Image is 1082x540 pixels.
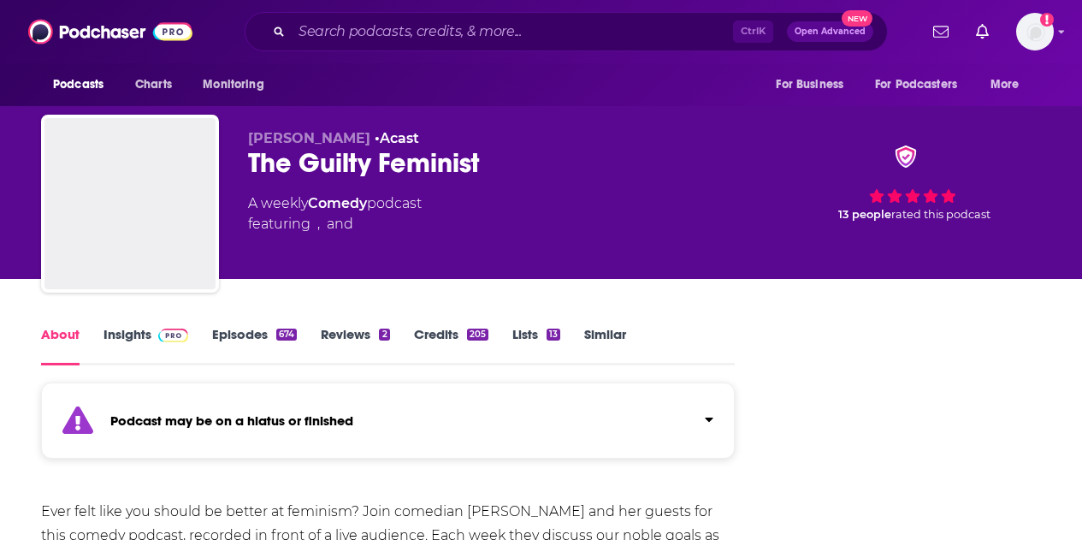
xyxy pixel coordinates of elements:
[245,12,888,51] div: Search podcasts, credits, & more...
[41,68,126,101] button: open menu
[53,73,103,97] span: Podcasts
[248,214,422,234] span: featuring
[584,326,626,365] a: Similar
[317,214,320,234] span: ,
[375,130,419,146] span: •
[764,68,865,101] button: open menu
[212,326,297,365] a: Episodes674
[875,73,957,97] span: For Podcasters
[124,68,182,101] a: Charts
[327,214,353,234] span: and
[41,393,735,459] section: Click to expand status details
[1040,13,1054,27] svg: Add a profile image
[41,326,80,365] a: About
[838,208,891,221] span: 13 people
[308,195,367,211] a: Comedy
[135,73,172,97] span: Charts
[110,412,353,429] strong: Podcast may be on a hiatus or finished
[28,15,192,48] img: Podchaser - Follow, Share and Rate Podcasts
[191,68,286,101] button: open menu
[379,329,389,341] div: 2
[380,130,419,146] a: Acast
[979,68,1041,101] button: open menu
[864,68,982,101] button: open menu
[990,73,1020,97] span: More
[248,130,370,146] span: [PERSON_NAME]
[292,18,733,45] input: Search podcasts, credits, & more...
[512,326,560,365] a: Lists13
[203,73,263,97] span: Monitoring
[891,208,990,221] span: rated this podcast
[414,326,488,365] a: Credits205
[842,10,872,27] span: New
[467,329,488,341] div: 205
[787,21,873,42] button: Open AdvancedNew
[890,145,922,168] img: verified Badge
[103,326,188,365] a: InsightsPodchaser Pro
[1016,13,1054,50] button: Show profile menu
[776,73,843,97] span: For Business
[784,130,1041,236] div: verified Badge 13 peoplerated this podcast
[248,193,422,234] div: A weekly podcast
[733,21,773,43] span: Ctrl K
[158,329,188,342] img: Podchaser Pro
[547,329,560,341] div: 13
[926,17,955,46] a: Show notifications dropdown
[1016,13,1054,50] img: User Profile
[276,329,297,341] div: 674
[795,27,866,36] span: Open Advanced
[969,17,996,46] a: Show notifications dropdown
[321,326,389,365] a: Reviews2
[1016,13,1054,50] span: Logged in as BrunswickDigital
